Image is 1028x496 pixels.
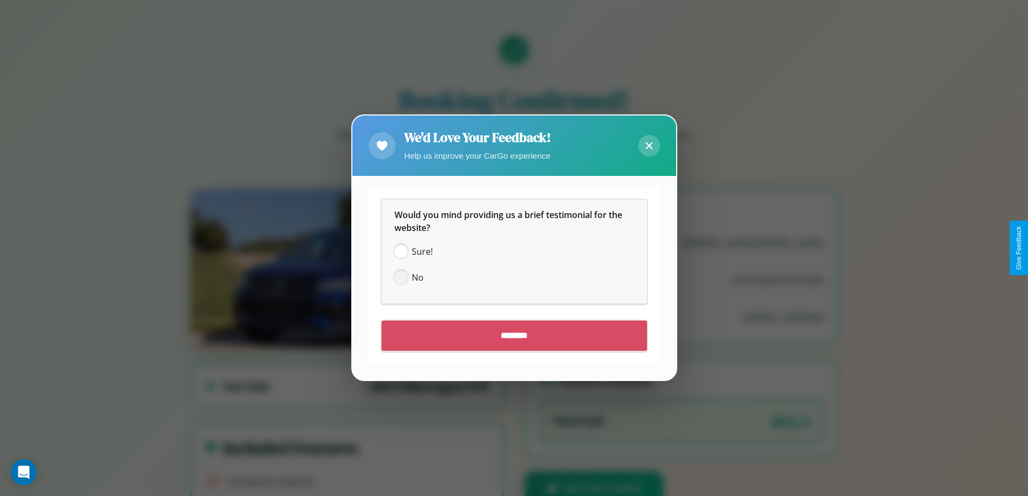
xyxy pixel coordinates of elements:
[394,209,624,234] span: Would you mind providing us a brief testimonial for the website?
[11,459,37,485] div: Open Intercom Messenger
[404,148,551,163] p: Help us improve your CarGo experience
[1015,226,1023,270] div: Give Feedback
[404,128,551,146] h2: We'd Love Your Feedback!
[412,271,424,284] span: No
[412,246,433,259] span: Sure!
